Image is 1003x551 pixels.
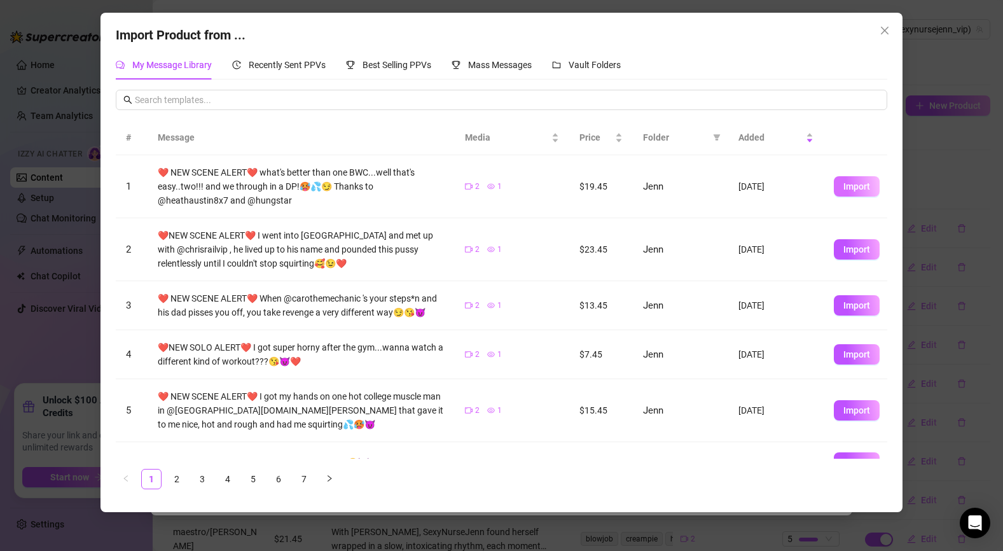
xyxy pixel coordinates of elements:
[346,60,355,69] span: trophy
[643,405,663,416] span: Jenn
[834,452,880,473] button: Import
[834,239,880,260] button: Import
[158,389,445,431] div: ❤️ NEW SCENE ALERT❤️ I got my hands on one hot college muscle man in @[GEOGRAPHIC_DATA][DOMAIN_NA...
[142,470,161,489] a: 1
[569,218,633,281] td: $23.45
[475,300,480,312] span: 2
[834,176,880,197] button: Import
[569,281,633,330] td: $13.45
[487,407,495,414] span: eye
[728,218,824,281] td: [DATE]
[643,130,708,144] span: Folder
[249,60,326,70] span: Recently Sent PPVs
[116,120,148,155] th: #
[116,469,136,489] button: left
[167,469,187,489] li: 2
[497,300,502,312] span: 1
[728,379,824,442] td: [DATE]
[126,244,131,255] span: 2
[475,244,480,256] span: 2
[843,405,870,415] span: Import
[834,295,880,316] button: Import
[738,130,803,144] span: Added
[875,20,895,41] button: Close
[319,469,340,489] button: right
[122,475,130,482] span: left
[126,405,131,416] span: 5
[475,405,480,417] span: 2
[294,469,314,489] li: 7
[713,134,721,141] span: filter
[465,351,473,358] span: video-camera
[475,457,480,469] span: 1
[158,456,445,470] div: Do I give you some inspiration for titty [DATE]???😏😈
[643,244,663,255] span: Jenn
[158,291,445,319] div: ❤️ NEW SCENE ALERT❤️ When @carothemechanic 's your steps*n and his dad pisses you off, you take r...
[569,379,633,442] td: $15.45
[141,469,162,489] li: 1
[126,181,131,192] span: 1
[116,27,246,43] span: Import Product from ...
[132,60,212,70] span: My Message Library
[326,475,333,482] span: right
[148,120,455,155] th: Message
[465,246,473,253] span: video-camera
[319,469,340,489] li: Next Page
[843,300,870,310] span: Import
[123,95,132,104] span: search
[728,281,824,330] td: [DATE]
[465,302,473,309] span: video-camera
[116,469,136,489] li: Previous Page
[843,181,870,192] span: Import
[294,470,314,489] a: 7
[728,120,824,155] th: Added
[126,300,131,311] span: 3
[167,470,186,489] a: 2
[455,120,569,155] th: Media
[452,60,460,69] span: trophy
[569,120,633,155] th: Price
[468,60,532,70] span: Mass Messages
[218,469,238,489] li: 4
[497,349,502,361] span: 1
[497,405,502,417] span: 1
[158,228,445,270] div: ❤️NEW SCENE ALERT❤️ I went into [GEOGRAPHIC_DATA] and met up with @chrisrailvip , he lived up to ...
[579,130,612,144] span: Price
[475,349,480,361] span: 2
[487,183,495,190] span: eye
[487,351,495,358] span: eye
[960,508,990,538] div: Open Intercom Messenger
[158,165,445,207] div: ❤️ NEW SCENE ALERT❤️ what's better than one BWC...well that's easy..two!!! and we through in a DP...
[834,400,880,421] button: Import
[643,300,663,311] span: Jenn
[116,60,125,69] span: comment
[552,60,561,69] span: folder
[643,349,663,360] span: Jenn
[126,457,131,468] span: 6
[465,407,473,414] span: video-camera
[465,130,549,144] span: Media
[843,244,870,255] span: Import
[728,442,824,484] td: [DATE]
[569,155,633,218] td: $19.45
[497,181,502,193] span: 1
[843,457,870,468] span: Import
[487,246,495,253] span: eye
[269,470,288,489] a: 6
[487,302,495,309] span: eye
[710,128,723,147] span: filter
[243,469,263,489] li: 5
[569,330,633,379] td: $7.45
[728,155,824,218] td: [DATE]
[192,469,212,489] li: 3
[232,60,241,69] span: history
[569,60,621,70] span: Vault Folders
[244,470,263,489] a: 5
[643,457,663,468] span: Jenn
[135,93,880,107] input: Search templates...
[843,349,870,359] span: Import
[875,25,895,36] span: Close
[268,469,289,489] li: 6
[218,470,237,489] a: 4
[728,330,824,379] td: [DATE]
